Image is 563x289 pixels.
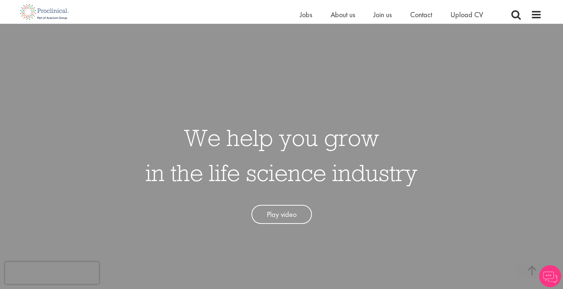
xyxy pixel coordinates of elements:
[146,120,417,190] h1: We help you grow in the life science industry
[300,10,312,19] a: Jobs
[374,10,392,19] a: Join us
[539,265,561,287] img: Chatbot
[410,10,432,19] a: Contact
[450,10,483,19] a: Upload CV
[251,205,312,224] a: Play video
[331,10,355,19] a: About us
